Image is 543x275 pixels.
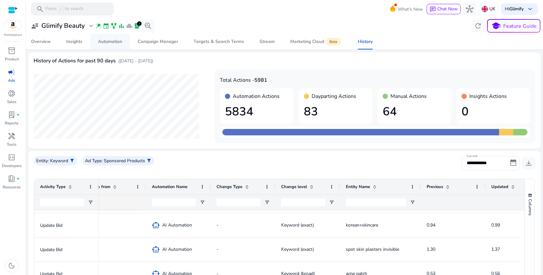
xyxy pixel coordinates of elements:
[85,157,101,164] p: Ad Type
[87,184,110,190] span: Action from
[469,93,507,100] h4: Insights Actions
[87,22,95,30] span: expand_more
[217,222,218,228] span: -
[491,222,500,228] span: 0.99
[2,163,22,169] p: Developers
[8,68,16,76] span: campaign
[4,33,22,37] p: Marketplace
[281,222,314,228] span: Keyword (exact)
[233,93,280,100] h4: Automation Actions
[48,157,68,164] p: : Keyword
[217,184,242,190] span: Change Type
[152,184,187,190] span: Automation Name
[527,199,533,216] span: Columns
[40,184,66,190] span: Activity Type
[383,105,446,119] h1: 64
[437,6,458,12] span: Chat Now
[427,4,461,14] button: chatChat Now
[17,113,19,116] span: fiber_manual_record
[220,77,530,83] h4: Total Actions -
[152,198,196,206] input: Automation Name Filter Input
[509,6,524,12] b: Glimify
[260,39,275,44] div: Stream
[254,77,267,84] b: 5981
[137,21,142,26] div: 2
[95,23,101,29] span: wand_stars
[281,198,325,206] input: Change level Filter Input
[8,175,16,183] span: book_4
[312,93,356,100] h4: Dayparting Actions
[138,39,178,44] div: Campaign Manager
[7,142,16,147] p: Tools
[8,90,16,97] span: donut_small
[40,219,93,232] p: Update Bid
[41,22,85,30] h3: Glimify Beauty
[8,111,16,119] span: lab_profile
[522,157,535,170] button: download
[281,246,314,252] span: Keyword (exact)
[463,3,476,16] button: hub
[34,58,116,64] h4: History of Actions for past 90 days
[194,39,244,44] div: Targets & Search Terms
[36,157,48,164] p: Entity
[45,5,83,13] p: Press to search
[281,184,307,190] span: Change level
[36,5,44,13] span: search
[69,158,75,163] span: filter_alt
[474,22,482,30] span: refresh
[8,47,16,55] span: inventory_2
[217,246,218,252] span: -
[466,5,474,13] span: hub
[8,153,16,161] span: code_blocks
[526,5,534,13] span: keyboard_arrow_down
[264,200,270,205] button: Open Filter Menu
[152,221,160,229] span: smart_toy
[5,56,19,62] p: Product
[472,19,484,32] button: refresh
[427,222,435,228] span: 0.94
[101,157,145,164] p: : Sponsored Products
[525,159,533,167] span: download
[7,99,16,105] p: Sales
[111,23,117,29] span: family_history
[17,177,19,180] span: fiber_manual_record
[88,200,93,205] button: Open Filter Menu
[58,5,64,13] span: /
[491,21,501,31] span: school
[505,7,524,11] p: Hi
[162,218,192,232] span: AI Automation
[487,19,540,33] button: schoolFeature Guide
[31,22,39,30] span: user_attributes
[8,262,16,270] span: dark_mode
[162,243,192,256] span: AI Automation
[346,184,370,190] span: Entity Name
[98,39,122,44] div: Automation
[358,39,373,44] div: History
[489,3,495,15] p: UK
[66,39,82,44] div: Insights
[200,200,205,205] button: Open Filter Menu
[4,20,22,30] img: amazon.svg
[134,23,140,29] span: lab_profile
[427,184,443,190] span: Previous
[118,58,153,64] p: ([DATE] - [DATE])
[467,154,477,158] mat-label: Current
[462,105,525,119] h1: 0
[118,23,125,29] span: bar_chart
[491,184,508,190] span: Updated
[329,200,334,205] button: Open Filter Menu
[144,22,152,30] span: search_insights
[8,132,16,140] span: handyman
[346,222,378,228] span: korean+skincare
[482,6,488,12] img: uk.svg
[5,120,18,126] p: Reports
[390,93,427,100] h4: Manual Actions
[40,198,84,206] input: Activity Type Filter Input
[398,4,423,15] span: What's New
[491,246,500,252] span: 1.37
[346,198,406,206] input: Entity Name Filter Input
[346,246,399,252] span: spot skin plasters invisible
[8,78,15,83] p: Ads
[503,22,537,30] p: Feature Guide
[325,38,341,46] span: Beta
